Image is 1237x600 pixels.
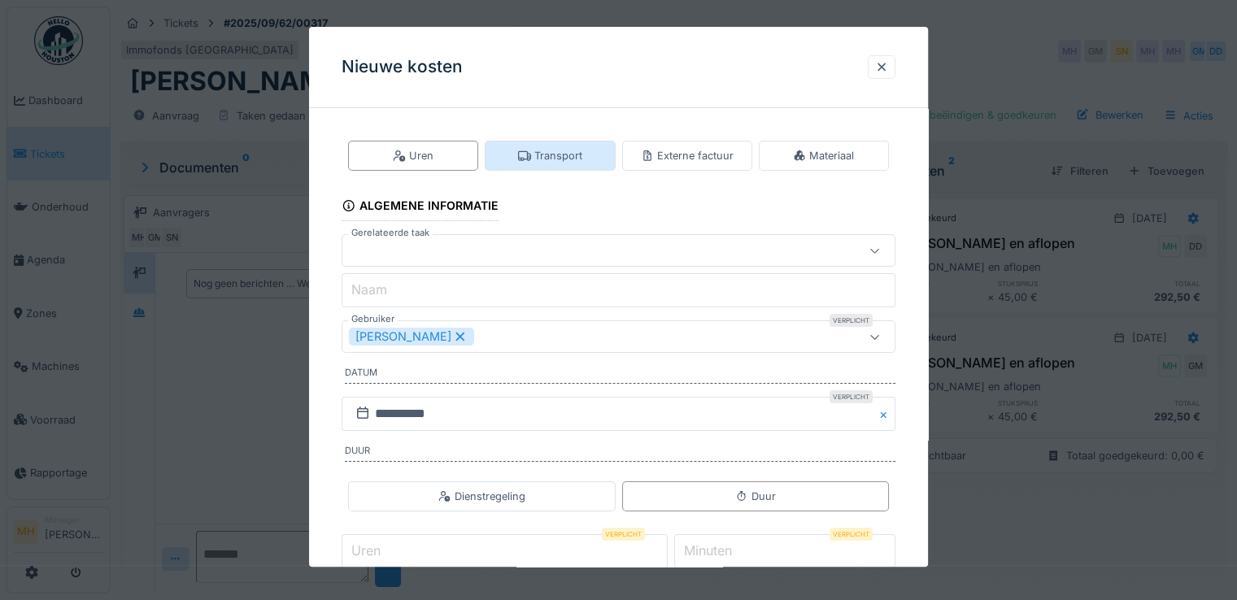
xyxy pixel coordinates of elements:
[602,528,645,541] div: Verplicht
[438,489,525,504] div: Dienstregeling
[342,193,499,221] div: Algemene informatie
[342,57,463,77] h3: Nieuwe kosten
[345,444,895,462] label: Duur
[348,313,398,327] label: Gebruiker
[830,528,873,541] div: Verplicht
[681,541,735,560] label: Minuten
[830,390,873,403] div: Verplicht
[349,328,474,346] div: [PERSON_NAME]
[830,315,873,328] div: Verplicht
[345,367,895,385] label: Datum
[393,148,433,163] div: Uren
[348,227,433,241] label: Gerelateerde taak
[348,280,390,300] label: Naam
[878,397,895,431] button: Close
[735,489,776,504] div: Duur
[518,148,582,163] div: Transport
[641,148,734,163] div: Externe factuur
[348,541,384,560] label: Uren
[793,148,854,163] div: Materiaal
